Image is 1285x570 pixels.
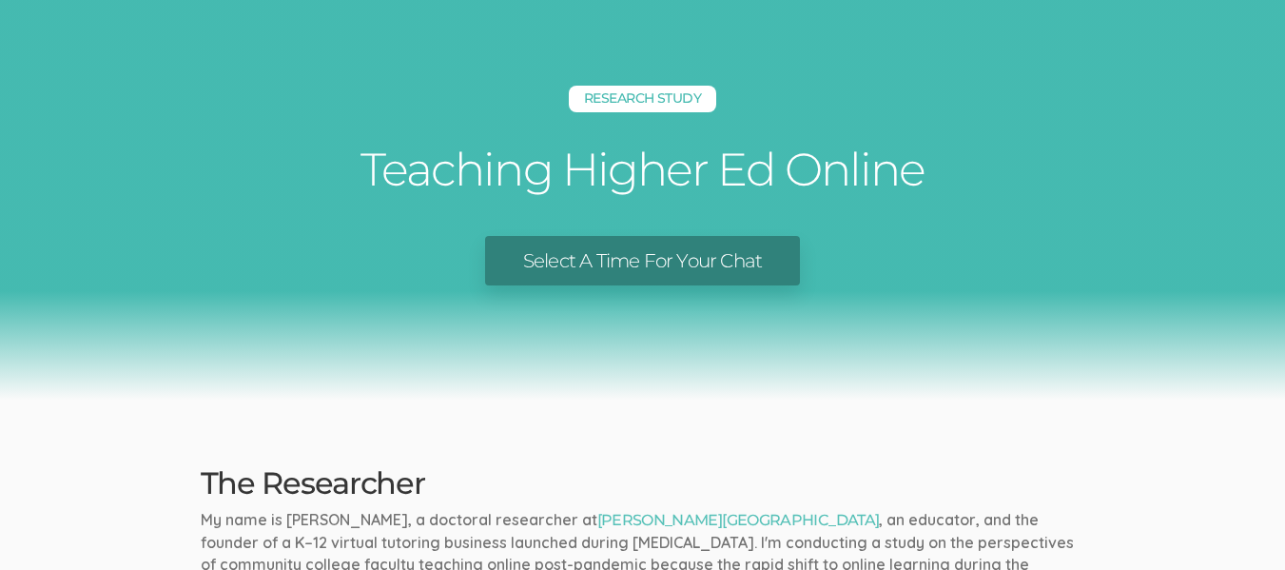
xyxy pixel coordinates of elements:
h2: The Researcher [201,466,1085,500]
a: [PERSON_NAME][GEOGRAPHIC_DATA] [597,511,880,529]
a: Select A Time For Your Chat [485,236,800,286]
h1: Teaching Higher Ed Online [358,141,928,198]
h5: Research Study [569,86,716,112]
